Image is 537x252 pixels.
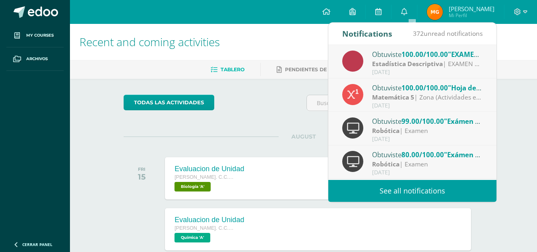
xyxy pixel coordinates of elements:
div: Obtuviste en [372,49,483,59]
span: "Exámen final de Robótica" [444,150,534,159]
span: [PERSON_NAME]. C.C.L.L. en Computación [174,174,234,180]
div: [DATE] [372,69,483,76]
span: [PERSON_NAME]. C.C.L.L. en Computación [174,225,234,231]
span: 100.00/100.00 [401,83,448,92]
div: [DATE] [372,136,483,143]
span: Cerrar panel [22,242,52,247]
div: [DATE] [372,169,483,176]
span: My courses [26,32,54,39]
span: Biología 'A' [174,182,211,191]
span: Química 'A' [174,233,210,242]
div: Evaluacion de Unidad [174,165,244,173]
div: Notifications [342,23,392,45]
a: Pendientes de entrega [277,63,353,76]
span: Pendientes de entrega [285,66,353,72]
div: | EXAMEN CORTO 1 Y 2 III UNIDAD [372,59,483,68]
div: FRI [138,166,145,172]
div: Obtuviste en [372,82,483,93]
div: | Examen [372,126,483,135]
a: Tablero [211,63,244,76]
a: Archivos [6,47,64,71]
div: Obtuviste en [372,116,483,126]
span: 372 [413,29,424,38]
strong: Matemática 5 [372,93,414,102]
a: My courses [6,24,64,47]
a: todas las Actividades [124,95,214,110]
img: 7d8bbebab8c495879367f4d48411af39.png [427,4,443,20]
span: Recent and coming activities [79,34,220,49]
span: Archivos [26,56,48,62]
span: "Exámen final de Robótica" [444,117,534,126]
span: "EXAMEN CORTO 2" [448,50,513,59]
div: | Zona (Actividades en clase y tareas) [372,93,483,102]
div: | Examen [372,160,483,169]
span: 80.00/100.00 [401,150,444,159]
strong: Robótica [372,126,399,135]
div: [DATE] [372,102,483,109]
span: 99.00/100.00 [401,117,444,126]
span: Tablero [221,66,244,72]
div: 15 [138,172,145,182]
strong: Robótica [372,160,399,168]
a: See all notifications [328,180,496,202]
input: Busca una actividad próxima aquí... [307,95,483,111]
span: 100.00/100.00 [401,50,448,59]
span: AUGUST [279,133,329,140]
div: Obtuviste en [372,149,483,160]
span: [PERSON_NAME] [449,5,494,13]
strong: Estadística Descriptiva [372,59,443,68]
span: unread notifications [413,29,483,38]
div: Evaluacion de Unidad [174,216,244,224]
span: Mi Perfil [449,12,494,19]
